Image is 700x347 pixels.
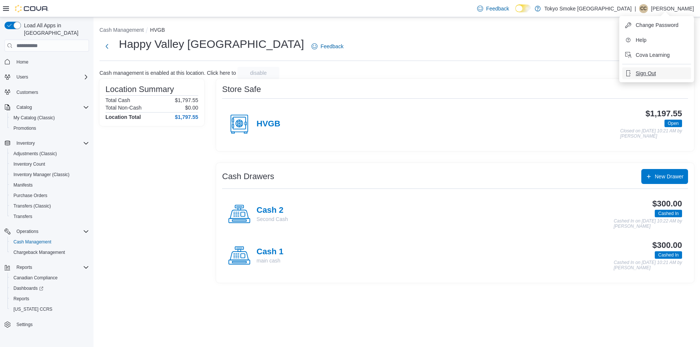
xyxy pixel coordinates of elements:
span: Load All Apps in [GEOGRAPHIC_DATA] [21,22,89,37]
span: My Catalog (Classic) [13,115,55,121]
span: Purchase Orders [13,193,47,199]
span: Catalog [16,104,32,110]
span: Transfers (Classic) [13,203,51,209]
button: Customers [1,87,92,98]
span: Operations [16,228,39,234]
button: Home [1,56,92,67]
button: Users [1,72,92,82]
span: Transfers [13,214,32,219]
p: Cashed In on [DATE] 10:22 AM by [PERSON_NAME] [614,219,682,229]
button: Catalog [1,102,92,113]
button: Users [13,73,31,82]
a: Adjustments (Classic) [10,149,60,158]
a: Inventory Manager (Classic) [10,170,73,179]
span: Cash Management [10,237,89,246]
button: Transfers (Classic) [7,201,92,211]
span: Cashed In [655,251,682,259]
span: Cova Learning [636,51,670,59]
button: Purchase Orders [7,190,92,201]
span: Open [668,120,679,127]
input: Dark Mode [515,4,531,12]
span: Inventory [13,139,89,148]
h3: Cash Drawers [222,172,274,181]
span: Settings [16,322,33,328]
button: Next [99,39,114,54]
button: Inventory Count [7,159,92,169]
span: Promotions [13,125,36,131]
span: Washington CCRS [10,305,89,314]
p: $0.00 [185,105,198,111]
span: Inventory Manager (Classic) [13,172,70,178]
span: Sign Out [636,70,656,77]
button: Sign Out [622,67,691,79]
h4: Cash 2 [257,206,288,215]
span: Customers [13,87,89,97]
span: Feedback [486,5,509,12]
span: Dashboards [10,284,89,293]
span: Manifests [10,181,89,190]
button: Cova Learning [622,49,691,61]
span: Home [16,59,28,65]
span: Purchase Orders [10,191,89,200]
button: Catalog [13,103,35,112]
button: My Catalog (Classic) [7,113,92,123]
div: Cody Cabot-Letto [639,4,648,13]
span: Catalog [13,103,89,112]
button: Inventory [1,138,92,148]
a: Transfers (Classic) [10,202,54,211]
h3: Location Summary [105,85,174,94]
button: Reports [1,262,92,273]
button: Cash Management [7,237,92,247]
a: Transfers [10,212,35,221]
p: Cashed In on [DATE] 10:21 AM by [PERSON_NAME] [614,260,682,270]
span: Transfers (Classic) [10,202,89,211]
span: Inventory Manager (Classic) [10,170,89,179]
button: Operations [13,227,42,236]
span: Open [664,120,682,127]
span: Reports [10,294,89,303]
button: Inventory [13,139,38,148]
span: Feedback [320,43,343,50]
span: [US_STATE] CCRS [13,306,52,312]
span: Home [13,57,89,66]
a: Customers [13,88,41,97]
a: Purchase Orders [10,191,50,200]
p: [PERSON_NAME] [651,4,694,13]
h4: Cash 1 [257,247,283,257]
span: Customers [16,89,38,95]
button: Canadian Compliance [7,273,92,283]
a: Settings [13,320,36,329]
span: Settings [13,320,89,329]
span: Canadian Compliance [13,275,58,281]
h3: Store Safe [222,85,261,94]
span: Adjustments (Classic) [10,149,89,158]
button: Change Password [622,19,691,31]
nav: An example of EuiBreadcrumbs [99,26,694,35]
span: Operations [13,227,89,236]
p: $1,797.55 [175,97,198,103]
a: Chargeback Management [10,248,68,257]
button: Reports [7,294,92,304]
span: Cashed In [658,210,679,217]
a: Cash Management [10,237,54,246]
p: Cash management is enabled at this location. Click here to [99,70,236,76]
span: Adjustments (Classic) [13,151,57,157]
button: Inventory Manager (Classic) [7,169,92,180]
button: Operations [1,226,92,237]
span: Inventory Count [10,160,89,169]
span: Transfers [10,212,89,221]
span: Inventory [16,140,35,146]
a: Canadian Compliance [10,273,61,282]
button: Manifests [7,180,92,190]
button: Chargeback Management [7,247,92,258]
span: Users [13,73,89,82]
a: Home [13,58,31,67]
a: Inventory Count [10,160,48,169]
span: Chargeback Management [10,248,89,257]
a: Feedback [308,39,346,54]
img: Cova [15,5,49,12]
span: Reports [13,296,29,302]
a: Dashboards [10,284,46,293]
button: HVGB [150,27,165,33]
button: Transfers [7,211,92,222]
